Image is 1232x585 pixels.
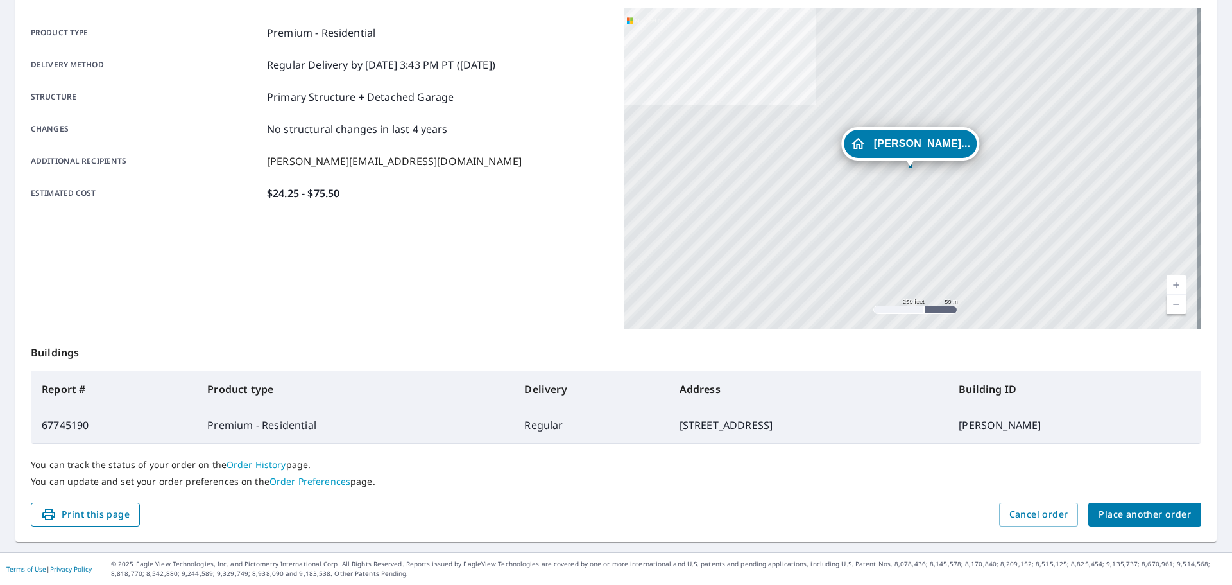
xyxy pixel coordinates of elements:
[6,564,46,573] a: Terms of Use
[111,559,1226,579] p: © 2025 Eagle View Technologies, Inc. and Pictometry International Corp. All Rights Reserved. Repo...
[267,25,375,40] p: Premium - Residential
[514,371,669,407] th: Delivery
[1167,275,1186,295] a: Current Level 17, Zoom In
[669,407,949,443] td: [STREET_ADDRESS]
[50,564,92,573] a: Privacy Policy
[267,186,339,201] p: $24.25 - $75.50
[31,186,262,201] p: Estimated cost
[999,503,1079,527] button: Cancel order
[31,371,197,407] th: Report #
[267,153,522,169] p: [PERSON_NAME][EMAIL_ADDRESS][DOMAIN_NAME]
[31,121,262,137] p: Changes
[267,89,454,105] p: Primary Structure + Detached Garage
[31,153,262,169] p: Additional recipients
[1088,503,1201,527] button: Place another order
[41,507,130,523] span: Print this page
[197,371,514,407] th: Product type
[31,503,140,527] button: Print this page
[31,57,262,73] p: Delivery method
[31,25,262,40] p: Product type
[31,407,197,443] td: 67745190
[669,371,949,407] th: Address
[1099,507,1191,523] span: Place another order
[31,89,262,105] p: Structure
[1167,295,1186,314] a: Current Level 17, Zoom Out
[197,407,514,443] td: Premium - Residential
[841,127,979,167] div: Dropped pin, building Ken Williams, Residential property, 1460 Badingham Dr Cumming, GA 30041
[1009,507,1068,523] span: Cancel order
[31,476,1201,487] p: You can update and set your order preferences on the page.
[948,407,1201,443] td: [PERSON_NAME]
[269,475,350,487] a: Order Preferences
[227,458,286,471] a: Order History
[267,57,495,73] p: Regular Delivery by [DATE] 3:43 PM PT ([DATE])
[948,371,1201,407] th: Building ID
[31,329,1201,371] p: Buildings
[31,459,1201,471] p: You can track the status of your order on the page.
[267,121,448,137] p: No structural changes in last 4 years
[514,407,669,443] td: Regular
[874,139,970,148] span: [PERSON_NAME]...
[6,565,92,573] p: |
